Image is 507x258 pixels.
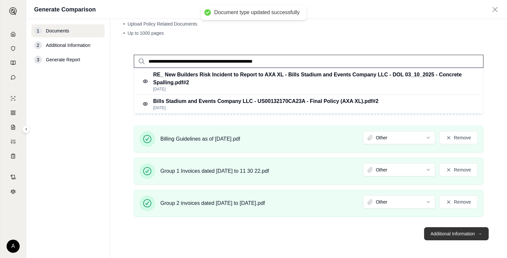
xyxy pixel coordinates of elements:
[7,5,20,18] button: Expand sidebar
[46,56,80,63] span: Generate Report
[128,30,164,36] span: Up to 1000 pages
[4,185,22,198] a: Legal Search Engine
[4,149,22,163] a: Coverage Table
[160,135,240,143] span: Billing Guidelines as of [DATE].pdf
[46,28,69,34] span: Documents
[4,135,22,148] a: Custom Report
[439,195,478,208] button: Remove
[4,42,22,55] a: Documents Vault
[160,167,269,175] span: Group 1 Invoices dated [DATE] to 11 30 22.pdf
[7,240,20,253] div: A
[153,71,468,87] p: RE_ New Builders Risk Incident to Report to AXA XL - Bills Stadium and Events Company LLC - DOL 0...
[46,42,90,49] span: Additional Information
[153,97,378,105] p: Bills Stadium and Events Company LLC - US00132170CA23A - Final Policy (AXA XL).pdf #2
[4,121,22,134] a: Claim Coverage
[123,21,125,27] span: •
[477,230,482,237] span: →
[128,21,197,27] span: Upload Policy Related Documents
[34,27,42,35] div: 1
[34,56,42,64] div: 3
[9,7,17,15] img: Expand sidebar
[4,71,22,84] a: Chat
[153,87,468,92] p: [DATE]
[4,106,22,119] a: Policy Comparisons
[439,163,478,176] button: Remove
[214,9,300,16] div: Document type updated successfully
[424,227,489,240] button: Additional Information→
[4,92,22,105] a: Single Policy
[34,5,96,14] h1: Generate Comparison
[153,105,378,110] p: [DATE]
[34,41,42,49] div: 2
[4,28,22,41] a: Home
[22,125,30,133] button: Expand sidebar
[439,131,478,144] button: Remove
[123,30,125,36] span: •
[4,170,22,184] a: Contract Analysis
[160,199,265,207] span: Group 2 invoices dated [DATE] to [DATE].pdf
[4,56,22,69] a: Prompt Library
